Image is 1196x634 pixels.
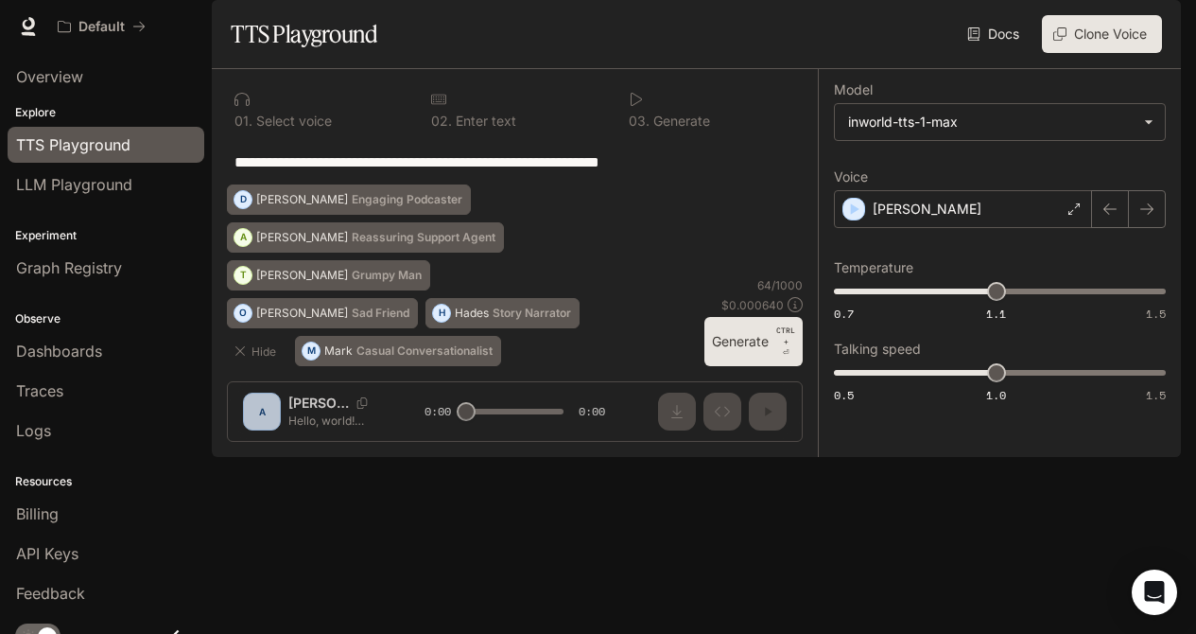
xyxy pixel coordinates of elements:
p: Sad Friend [352,308,409,319]
p: CTRL + [776,325,795,347]
div: T [234,260,251,291]
p: [PERSON_NAME] [256,308,348,319]
p: Model [834,83,873,97]
span: 0.7 [834,306,854,322]
button: MMarkCasual Conversationalist [295,336,501,366]
p: Mark [324,345,353,357]
button: GenerateCTRL +⏎ [704,317,803,366]
p: Casual Conversationalist [356,345,493,357]
div: M [303,336,320,366]
button: Clone Voice [1042,15,1162,53]
span: 1.5 [1146,306,1166,322]
p: Select voice [252,114,332,128]
button: A[PERSON_NAME]Reassuring Support Agent [227,222,504,253]
button: All workspaces [49,8,154,45]
span: 0.5 [834,387,854,403]
p: ⏎ [776,325,795,359]
div: D [234,185,251,215]
p: [PERSON_NAME] [256,194,348,205]
button: Hide [227,336,287,366]
p: Generate [650,114,710,128]
p: 0 1 . [234,114,252,128]
p: Temperature [834,261,913,274]
p: Talking speed [834,343,921,356]
p: Default [78,19,125,35]
p: Enter text [452,114,516,128]
div: A [234,222,251,253]
div: Open Intercom Messenger [1132,570,1177,615]
span: 1.5 [1146,387,1166,403]
p: Voice [834,170,868,184]
div: inworld-tts-1-max [835,104,1165,140]
p: [PERSON_NAME] [256,270,348,281]
p: 0 3 . [629,114,650,128]
span: 1.1 [986,306,1006,322]
p: Engaging Podcaster [352,194,462,205]
p: Grumpy Man [352,270,422,281]
p: Reassuring Support Agent [352,232,495,243]
div: inworld-tts-1-max [848,113,1135,132]
p: [PERSON_NAME] [256,232,348,243]
button: O[PERSON_NAME]Sad Friend [227,298,418,328]
div: H [433,298,450,328]
a: Docs [963,15,1027,53]
div: O [234,298,251,328]
p: [PERSON_NAME] [873,200,981,219]
span: 1.0 [986,387,1006,403]
h1: TTS Playground [231,15,377,53]
p: Hades [455,308,489,319]
p: Story Narrator [493,308,571,319]
p: 0 2 . [431,114,452,128]
button: D[PERSON_NAME]Engaging Podcaster [227,185,471,215]
button: T[PERSON_NAME]Grumpy Man [227,260,430,291]
button: HHadesStory Narrator [425,298,580,328]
